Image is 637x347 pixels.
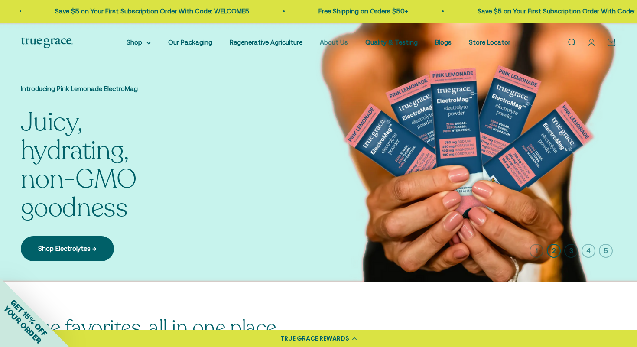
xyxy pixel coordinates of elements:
[9,298,49,338] span: GET 15% OFF
[365,39,418,46] a: Quality & Testing
[384,6,578,16] p: Save $5 on Your First Subscription Order With Code: WELCOME5
[168,39,212,46] a: Our Packaging
[21,314,280,342] split-lines: True favorites, all in one place.
[599,244,613,258] button: 5
[280,334,349,343] div: TRUE GRACE REWARDS
[469,39,510,46] a: Store Locator
[320,39,348,46] a: About Us
[21,236,114,261] a: Shop Electrolytes →
[582,244,595,258] button: 4
[435,39,452,46] a: Blogs
[2,304,43,345] span: YOUR ORDER
[127,37,151,48] summary: Shop
[564,244,578,258] button: 3
[547,244,561,258] button: 2
[21,133,194,226] split-lines: Juicy, hydrating, non-GMO goodness
[530,244,543,258] button: 1
[230,39,302,46] a: Regenerative Agriculture
[21,84,194,94] p: Introducing Pink Lemonade ElectroMag
[225,7,315,15] a: Free Shipping on Orders $50+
